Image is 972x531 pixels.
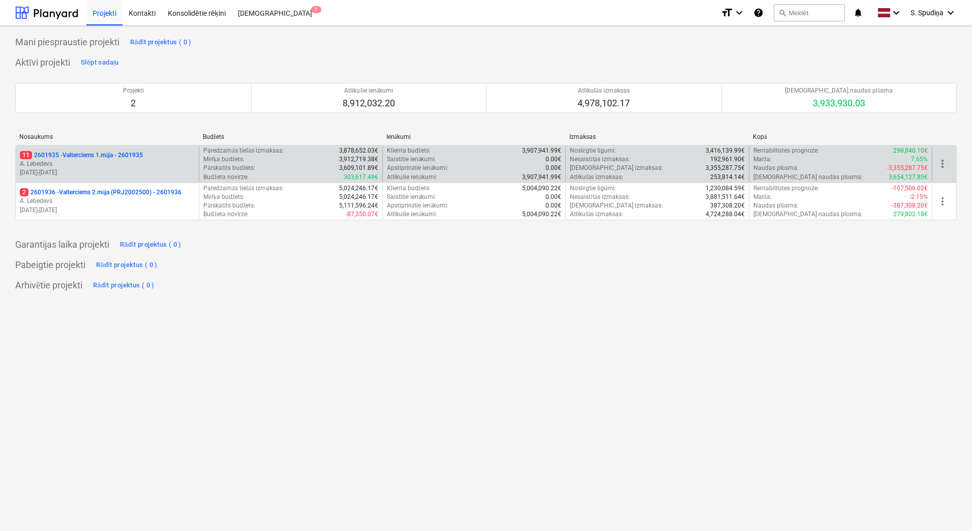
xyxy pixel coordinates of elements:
[753,7,764,19] i: Zināšanu pamats
[20,188,28,196] span: 2
[117,237,184,253] button: Rādīt projektus ( 0 )
[93,280,155,291] div: Rādīt projektus ( 0 )
[20,151,32,159] span: 11
[203,173,248,182] p: Budžeta novirze :
[774,4,845,21] button: Meklēt
[936,158,949,170] span: more_vert
[339,146,378,155] p: 3,878,652.03€
[203,146,283,155] p: Paredzamās tiešās izmaksas :
[128,34,194,50] button: Rādīt projektus ( 0 )
[545,193,561,201] p: 0.00€
[706,164,745,172] p: 3,355,287.75€
[890,7,902,19] i: keyboard_arrow_down
[130,37,192,48] div: Rādīt projektus ( 0 )
[522,146,561,155] p: 3,907,941.99€
[387,193,437,201] p: Saistītie ienākumi :
[343,86,395,95] p: Atlikušie ienākumi
[578,86,630,95] p: Atlikušās izmaksas
[15,259,85,271] p: Pabeigtie projekti
[387,155,437,164] p: Saistītie ienākumi :
[706,184,745,193] p: 1,230,084.59€
[19,133,195,140] div: Nosaukums
[15,56,70,69] p: Aktīvi projekti
[203,184,283,193] p: Paredzamās tiešās izmaksas :
[522,184,561,193] p: 5,004,090.22€
[78,54,121,71] button: Slēpt sadaļu
[545,164,561,172] p: 0.00€
[706,193,745,201] p: 3,881,511.64€
[339,184,378,193] p: 5,024,246.17€
[733,7,745,19] i: keyboard_arrow_down
[570,173,623,182] p: Atlikušās izmaksas :
[785,97,893,109] p: 3,933,930.03
[570,146,616,155] p: Noslēgtie līgumi :
[90,277,157,293] button: Rādīt projektus ( 0 )
[20,160,195,168] p: A. Lebedevs
[936,195,949,208] span: more_vert
[311,6,321,13] span: 1
[20,206,195,215] p: [DATE] - [DATE]
[570,201,663,210] p: [DEMOGRAPHIC_DATA] izmaksas :
[753,184,819,193] p: Rentabilitātes prognoze :
[15,279,82,291] p: Arhivētie projekti
[203,164,255,172] p: Pārskatīts budžets :
[921,482,972,531] iframe: Chat Widget
[753,173,863,182] p: [DEMOGRAPHIC_DATA] naudas plūsma :
[20,151,195,177] div: 112601935 -Valterciems 1.māja - 2601935A. Lebedevs[DATE]-[DATE]
[753,201,799,210] p: Naudas plūsma :
[569,133,745,140] div: Izmaksas
[339,164,378,172] p: 3,609,101.89€
[203,210,248,219] p: Budžeta novirze :
[710,155,745,164] p: 192,961.90€
[545,201,561,210] p: 0.00€
[387,146,431,155] p: Klienta budžets :
[123,97,144,109] p: 2
[339,193,378,201] p: 5,024,246.17€
[387,201,449,210] p: Apstiprinātie ienākumi :
[522,173,561,182] p: 3,907,941.99€
[387,210,437,219] p: Atlikušie ienākumi :
[15,239,109,251] p: Garantijas laika projekti
[344,173,378,182] p: 303,617.49€
[910,9,944,17] span: S. Spudiņa
[945,7,957,19] i: keyboard_arrow_down
[753,146,819,155] p: Rentabilitātes prognoze :
[706,210,745,219] p: 4,724,288.04€
[893,210,928,219] p: 279,802.18€
[94,257,160,273] button: Rādīt projektus ( 0 )
[20,188,181,197] p: 2601936 - Valterciems 2.māja (PRJ2002500) - 2601936
[785,86,893,95] p: [DEMOGRAPHIC_DATA] naudas plūsma
[570,210,623,219] p: Atlikušās izmaksas :
[721,7,733,19] i: format_size
[570,184,616,193] p: Noslēgtie līgumi :
[892,201,928,210] p: -387,308.20€
[20,188,195,214] div: 22601936 -Valterciems 2.māja (PRJ2002500) - 2601936A. Lebedevs[DATE]-[DATE]
[203,193,245,201] p: Mērķa budžets :
[387,184,431,193] p: Klienta budžets :
[203,133,378,141] div: Budžets
[386,133,562,141] div: Ienākumi
[339,155,378,164] p: 3,912,719.38€
[203,155,245,164] p: Mērķa budžets :
[570,193,630,201] p: Nesaistītās izmaksas :
[339,201,378,210] p: 5,111,596.24€
[753,155,772,164] p: Marža :
[203,201,255,210] p: Pārskatīts budžets :
[710,173,745,182] p: 253,814.14€
[343,97,395,109] p: 8,912,032.20
[706,146,745,155] p: 3,416,139.99€
[545,155,561,164] p: 0.00€
[893,146,928,155] p: 298,840.10€
[570,155,630,164] p: Nesaistītās izmaksas :
[346,210,378,219] p: -87,350.07€
[20,168,195,177] p: [DATE] - [DATE]
[96,259,158,271] div: Rādīt projektus ( 0 )
[889,173,928,182] p: 3,654,127.85€
[892,184,928,193] p: -107,506.02€
[753,193,772,201] p: Marža :
[120,239,181,251] div: Rādīt projektus ( 0 )
[911,155,928,164] p: 7.65%
[853,7,863,19] i: notifications
[753,210,863,219] p: [DEMOGRAPHIC_DATA] naudas plūsma :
